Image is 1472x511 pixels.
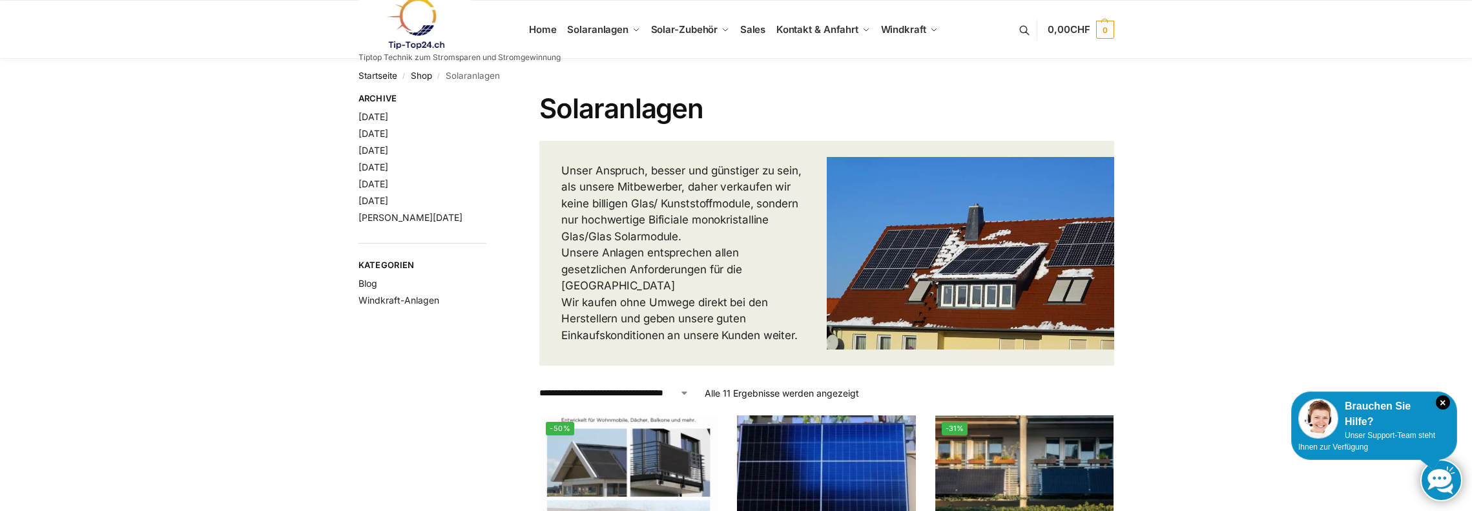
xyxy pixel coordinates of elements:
span: Archive [358,92,487,105]
span: Kontakt & Anfahrt [776,23,858,36]
span: Kategorien [358,259,487,272]
a: Windkraft [875,1,943,59]
img: Solar Dachanlage 6,5 KW [827,157,1114,349]
a: Solar-Zubehör [645,1,734,59]
a: Windkraft-Anlagen [358,295,439,306]
h1: Solaranlagen [539,92,1114,125]
img: Customer service [1298,399,1338,439]
a: Blog [358,278,377,289]
a: [DATE] [358,145,388,156]
a: [PERSON_NAME][DATE] [358,212,462,223]
p: Tiptop Technik zum Stromsparen und Stromgewinnung [358,54,561,61]
a: [DATE] [358,128,388,139]
span: Sales [740,23,766,36]
p: Alle 11 Ergebnisse werden angezeigt [705,386,859,400]
span: / [432,71,446,81]
span: 0 [1096,21,1114,39]
a: [DATE] [358,162,388,172]
span: Solaranlagen [567,23,628,36]
a: Solaranlagen [562,1,645,59]
span: CHF [1070,23,1090,36]
a: Sales [734,1,771,59]
a: 0,00CHF 0 [1048,10,1114,49]
span: Windkraft [881,23,926,36]
a: Startseite [358,70,397,81]
i: Schließen [1436,395,1450,410]
span: Solar-Zubehör [651,23,718,36]
span: Unser Support-Team steht Ihnen zur Verfügung [1298,431,1435,452]
div: Brauchen Sie Hilfe? [1298,399,1450,430]
a: Kontakt & Anfahrt [771,1,875,59]
a: [DATE] [358,195,388,206]
a: [DATE] [358,111,388,122]
a: Shop [411,70,432,81]
a: [DATE] [358,178,388,189]
p: Unser Anspruch, besser und günstiger zu sein, als unsere Mitbewerber, daher verkaufen wir keine b... [561,163,805,344]
nav: Breadcrumb [358,59,1114,92]
span: 0,00 [1048,23,1090,36]
span: / [397,71,411,81]
button: Close filters [486,93,494,107]
select: Shop-Reihenfolge [539,386,689,400]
